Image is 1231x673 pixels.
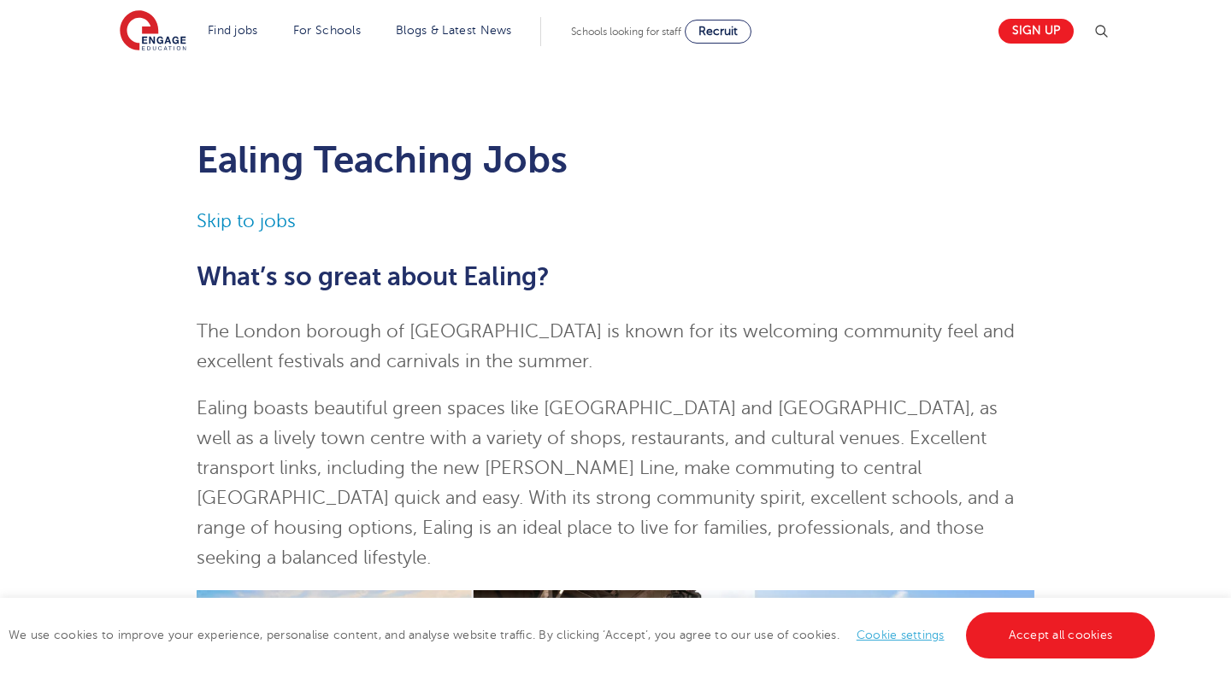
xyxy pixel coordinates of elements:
[197,321,1015,372] span: The London borough of [GEOGRAPHIC_DATA] is known for its welcoming community feel and excellent f...
[396,24,512,37] a: Blogs & Latest News
[197,211,296,231] a: Skip to jobs
[698,25,738,38] span: Recruit
[966,612,1156,658] a: Accept all cookies
[9,629,1159,641] span: We use cookies to improve your experience, personalise content, and analyse website traffic. By c...
[571,26,681,38] span: Schools looking for staff
[857,629,945,641] a: Cookie settings
[685,20,751,44] a: Recruit
[197,138,1035,181] h1: Ealing Teaching Jobs
[998,19,1074,44] a: Sign up
[120,10,186,53] img: Engage Education
[208,24,258,37] a: Find jobs
[197,262,550,291] span: What’s so great about Ealing?
[197,394,1035,573] p: Ealing boasts beautiful green spaces like [GEOGRAPHIC_DATA] and [GEOGRAPHIC_DATA], as well as a l...
[293,24,361,37] a: For Schools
